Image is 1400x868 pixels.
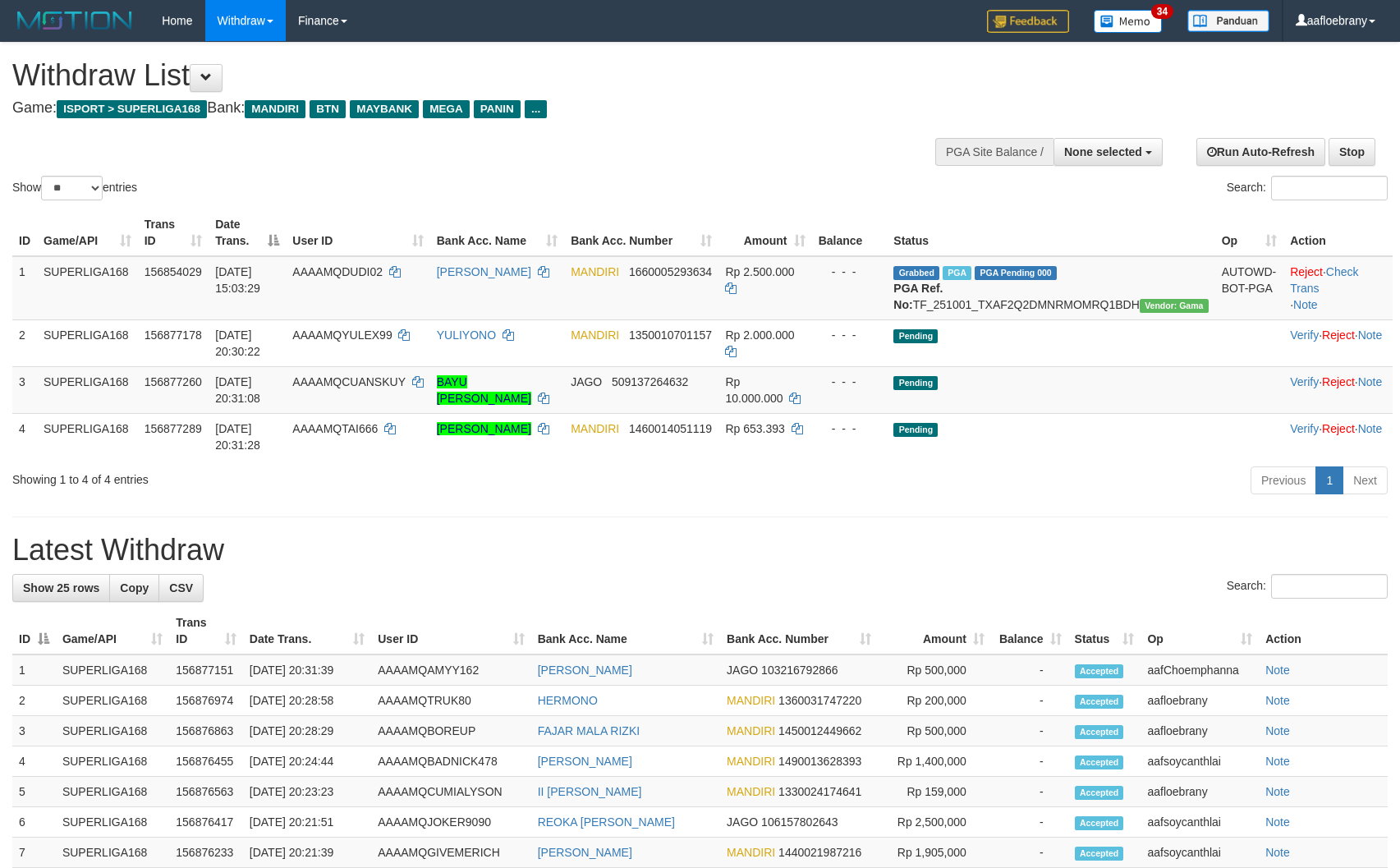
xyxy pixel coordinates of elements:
[109,574,159,602] a: Copy
[1141,838,1259,868] td: aafsoycanthlai
[12,574,110,602] a: Show 25 rows
[878,838,991,868] td: Rp 1,905,000
[887,256,1214,320] td: TF_251001_TXAF2Q2DMNRMOMRQ1BDH
[1265,664,1290,677] a: Note
[1141,686,1259,716] td: aafloebrany
[893,266,939,280] span: Grabbed
[169,838,243,868] td: 156876233
[727,785,775,798] span: MANDIRI
[893,282,943,311] b: PGA Ref. No:
[761,664,838,677] span: Copy 103216792866 to clipboard
[1265,815,1290,829] a: Note
[169,581,193,595] span: CSV
[1075,786,1124,800] span: Accepted
[778,846,861,859] span: Copy 1440021987216 to clipboard
[138,209,209,256] th: Trans ID: activate to sort column ascending
[209,209,286,256] th: Date Trans.: activate to sort column descending
[169,686,243,716] td: 156876974
[310,100,346,118] span: BTN
[169,716,243,746] td: 156876863
[1358,375,1383,388] a: Note
[1358,328,1383,342] a: Note
[292,265,383,278] span: AAAAMQDUDI02
[37,256,138,320] td: SUPERLIGA168
[1290,375,1319,388] a: Verify
[12,608,56,654] th: ID: activate to sort column descending
[629,328,712,342] span: Copy 1350010701157 to clipboard
[41,176,103,200] select: Showentries
[1141,807,1259,838] td: aafsoycanthlai
[538,755,632,768] a: [PERSON_NAME]
[437,375,531,405] a: BAYU [PERSON_NAME]
[893,376,938,390] span: Pending
[12,838,56,868] td: 7
[1283,319,1393,366] td: · ·
[629,422,712,435] span: Copy 1460014051119 to clipboard
[120,581,149,595] span: Copy
[1140,299,1209,313] span: Vendor URL: https://trx31.1velocity.biz
[725,265,794,278] span: Rp 2.500.000
[56,838,169,868] td: SUPERLIGA168
[1075,695,1124,709] span: Accepted
[1322,422,1355,435] a: Reject
[243,716,371,746] td: [DATE] 20:28:29
[1315,466,1343,494] a: 1
[145,375,202,388] span: 156877260
[571,422,619,435] span: MANDIRI
[878,746,991,777] td: Rp 1,400,000
[37,413,138,460] td: SUPERLIGA168
[725,375,783,405] span: Rp 10.000.000
[1283,366,1393,413] td: · ·
[819,374,881,390] div: - - -
[571,375,602,388] span: JAGO
[1227,574,1388,599] label: Search:
[245,100,305,118] span: MANDIRI
[538,815,675,829] a: REOKA [PERSON_NAME]
[819,420,881,437] div: - - -
[538,694,598,707] a: HERMONO
[243,608,371,654] th: Date Trans.: activate to sort column ascending
[991,746,1068,777] td: -
[727,815,758,829] span: JAGO
[12,100,917,117] h4: Game: Bank:
[943,266,971,280] span: Marked by aafsoycanthlai
[474,100,521,118] span: PANIN
[1265,694,1290,707] a: Note
[1187,10,1269,32] img: panduan.png
[145,328,202,342] span: 156877178
[371,807,530,838] td: AAAAMQJOKER9090
[1215,209,1284,256] th: Op: activate to sort column ascending
[12,413,37,460] td: 4
[991,686,1068,716] td: -
[1251,466,1316,494] a: Previous
[893,329,938,343] span: Pending
[538,664,632,677] a: [PERSON_NAME]
[1259,608,1388,654] th: Action
[1265,846,1290,859] a: Note
[57,100,207,118] span: ISPORT > SUPERLIGA168
[215,265,260,295] span: [DATE] 15:03:29
[991,716,1068,746] td: -
[1075,755,1124,769] span: Accepted
[878,716,991,746] td: Rp 500,000
[935,138,1053,166] div: PGA Site Balance /
[727,724,775,737] span: MANDIRI
[1141,654,1259,686] td: aafChoemphanna
[975,266,1057,280] span: PGA Pending
[56,777,169,807] td: SUPERLIGA168
[23,581,99,595] span: Show 25 rows
[215,422,260,452] span: [DATE] 20:31:28
[371,746,530,777] td: AAAAMQBADNICK478
[778,724,861,737] span: Copy 1450012449662 to clipboard
[612,375,688,388] span: Copy 509137264632 to clipboard
[169,608,243,654] th: Trans ID: activate to sort column ascending
[531,608,720,654] th: Bank Acc. Name: activate to sort column ascending
[878,686,991,716] td: Rp 200,000
[1293,298,1318,311] a: Note
[1283,209,1393,256] th: Action
[819,327,881,343] div: - - -
[725,328,794,342] span: Rp 2.000.000
[1322,375,1355,388] a: Reject
[1343,466,1388,494] a: Next
[1151,4,1173,19] span: 34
